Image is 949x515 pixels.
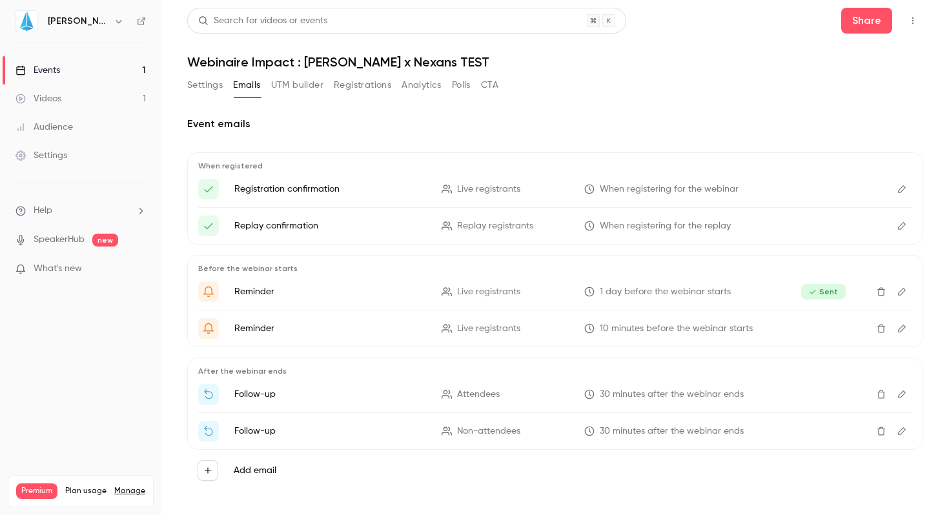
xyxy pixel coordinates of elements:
[801,284,846,299] span: Sent
[187,54,923,70] h1: Webinaire Impact : [PERSON_NAME] x Nexans TEST
[234,322,426,335] p: Reminder
[15,204,146,217] li: help-dropdown-opener
[271,75,323,96] button: UTM builder
[600,388,744,401] span: 30 minutes after the webinar ends
[892,384,912,405] button: Edit
[600,183,739,196] span: When registering for the webinar
[457,219,533,233] span: Replay registrants
[65,486,107,496] span: Plan usage
[234,464,276,477] label: Add email
[233,75,260,96] button: Emails
[457,388,500,401] span: Attendees
[114,486,145,496] a: Manage
[15,64,60,77] div: Events
[234,183,426,196] p: Registration confirmation
[187,116,923,132] h2: Event emails
[600,425,744,438] span: 30 minutes after the webinar ends
[402,75,442,96] button: Analytics
[34,204,52,217] span: Help
[457,322,520,336] span: Live registrants
[334,75,391,96] button: Registrations
[198,318,912,339] li: {{ event_name }} is about to go live
[892,179,912,199] button: Edit
[457,425,520,438] span: Non-attendees
[92,234,118,247] span: new
[15,92,61,105] div: Videos
[892,318,912,339] button: Edit
[16,11,37,32] img: Jin
[600,285,731,299] span: 1 day before the webinar starts
[871,421,892,441] button: Delete
[15,149,67,162] div: Settings
[234,425,426,438] p: Follow-up
[15,121,73,134] div: Audience
[600,219,731,233] span: When registering for the replay
[457,285,520,299] span: Live registrants
[198,366,912,376] p: After the webinar ends
[841,8,892,34] button: Share
[234,219,426,232] p: Replay confirmation
[198,281,912,302] li: Get Ready for '{{ event_name }}' tomorrow!
[457,183,520,196] span: Live registrants
[198,161,912,171] p: When registered
[198,14,327,28] div: Search for videos or events
[187,75,223,96] button: Settings
[871,281,892,302] button: Delete
[16,483,57,499] span: Premium
[34,262,82,276] span: What's new
[892,216,912,236] button: Edit
[198,179,912,199] li: Here's your access link to {{ event_name }}!
[600,322,753,336] span: 10 minutes before the webinar starts
[481,75,498,96] button: CTA
[198,263,912,274] p: Before the webinar starts
[234,285,426,298] p: Reminder
[198,384,912,405] li: Thanks for attending {{ event_name }}
[234,388,426,401] p: Follow-up
[871,384,892,405] button: Delete
[452,75,471,96] button: Polls
[892,421,912,441] button: Edit
[198,216,912,236] li: Here's your access link to {{ event_name }}!
[48,15,108,28] h6: [PERSON_NAME]
[892,281,912,302] button: Edit
[198,421,912,441] li: Watch the replay of {{ event_name }}
[34,233,85,247] a: SpeakerHub
[871,318,892,339] button: Delete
